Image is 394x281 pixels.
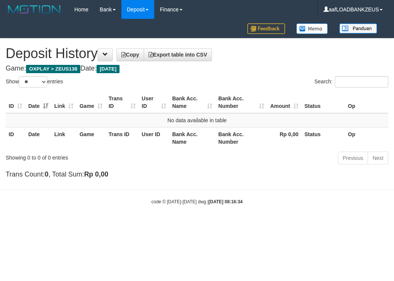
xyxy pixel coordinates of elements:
select: Showentries [19,76,47,88]
span: [DATE] [97,65,120,73]
label: Show entries [6,76,63,88]
th: Game [77,127,106,149]
th: Trans ID: activate to sort column ascending [106,92,139,113]
a: Next [368,152,388,164]
input: Search: [335,76,388,88]
th: Amount: activate to sort column ascending [267,92,302,113]
a: Previous [338,152,368,164]
div: Showing 0 to 0 of 0 entries [6,151,158,161]
th: Op [345,92,388,113]
h1: Deposit History [6,46,388,61]
th: Game: activate to sort column ascending [77,92,106,113]
th: Bank Acc. Number: activate to sort column ascending [215,92,267,113]
img: panduan.png [339,23,377,34]
h4: Trans Count: , Total Sum: [6,171,388,178]
img: Button%20Memo.svg [296,23,328,34]
strong: Rp 0,00 [280,131,299,137]
span: Export table into CSV [149,52,207,58]
strong: 0 [44,170,48,178]
label: Search: [314,76,388,88]
th: Link [51,127,77,149]
img: MOTION_logo.png [6,4,63,15]
h4: Game: Date: [6,65,388,72]
th: Status [302,92,345,113]
img: Feedback.jpg [247,23,285,34]
th: ID [6,127,25,149]
span: OXPLAY > ZEUS138 [26,65,80,73]
th: Trans ID [106,127,139,149]
th: Link: activate to sort column ascending [51,92,77,113]
a: Copy [117,48,144,61]
th: Bank Acc. Name: activate to sort column ascending [169,92,215,113]
strong: [DATE] 08:16:34 [208,199,242,204]
a: Export table into CSV [144,48,212,61]
th: Date: activate to sort column ascending [25,92,51,113]
strong: Rp 0,00 [84,170,108,178]
th: Op [345,127,388,149]
th: Bank Acc. Name [169,127,215,149]
span: Copy [121,52,139,58]
th: Status [302,127,345,149]
th: ID: activate to sort column ascending [6,92,25,113]
th: Bank Acc. Number [215,127,267,149]
small: code © [DATE]-[DATE] dwg | [152,199,243,204]
th: Date [25,127,51,149]
th: User ID [139,127,169,149]
td: No data available in table [6,113,388,127]
th: User ID: activate to sort column ascending [139,92,169,113]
